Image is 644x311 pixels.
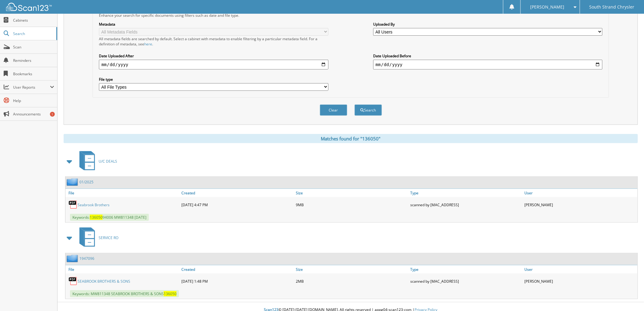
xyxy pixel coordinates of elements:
[590,5,635,9] span: South Strand Chrysler
[90,215,103,220] span: 136050
[76,226,118,250] a: SERVICE RO
[99,77,328,82] label: File type
[99,159,117,164] span: U/C DEALS
[70,214,149,221] span: Keywords: 94006 MW811348 [DATE]
[13,71,54,76] span: Bookmarks
[96,13,605,18] div: Enhance your search for specific documents using filters such as date and file type.
[373,22,602,27] label: Uploaded By
[409,189,523,197] a: Type
[180,275,294,287] div: [DATE] 1:48 PM
[294,199,409,211] div: 9MB
[164,291,177,296] span: 136050
[530,5,565,9] span: [PERSON_NAME]
[70,290,179,297] span: Keywords: MW811348 SEABROOK BROTHERS & SONS
[78,202,110,207] a: Seabrook Brothers
[79,179,93,185] a: 01/2025
[144,41,152,47] a: here
[523,189,638,197] a: User
[409,199,523,211] div: scanned by [MAC_ADDRESS]
[99,36,328,47] div: All metadata fields are searched by default. Select a cabinet with metadata to enable filtering b...
[99,53,328,58] label: Date Uploaded After
[50,112,55,117] div: 1
[13,111,54,117] span: Announcements
[76,149,117,173] a: U/C DEALS
[99,22,328,27] label: Metadata
[614,282,644,311] iframe: Chat Widget
[523,265,638,274] a: User
[373,53,602,58] label: Date Uploaded Before
[355,104,382,116] button: Search
[180,199,294,211] div: [DATE] 4:47 PM
[6,3,52,11] img: scan123-logo-white.svg
[13,44,54,50] span: Scan
[64,134,638,143] div: Matches found for "136050"
[13,31,53,36] span: Search
[68,200,78,209] img: PDF.png
[294,265,409,274] a: Size
[78,279,130,284] a: SEABROOK BROTHERS & SONS
[294,189,409,197] a: Size
[409,275,523,287] div: scanned by [MAC_ADDRESS]
[68,277,78,286] img: PDF.png
[523,199,638,211] div: [PERSON_NAME]
[294,275,409,287] div: 2MB
[67,178,79,186] img: folder2.png
[180,189,294,197] a: Created
[409,265,523,274] a: Type
[79,256,94,261] a: 1947096
[320,104,347,116] button: Clear
[65,189,180,197] a: File
[523,275,638,287] div: [PERSON_NAME]
[67,255,79,262] img: folder2.png
[99,60,328,69] input: start
[373,60,602,69] input: end
[13,58,54,63] span: Reminders
[13,18,54,23] span: Cabinets
[99,235,118,240] span: SERVICE RO
[65,265,180,274] a: File
[13,98,54,103] span: Help
[13,85,50,90] span: User Reports
[180,265,294,274] a: Created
